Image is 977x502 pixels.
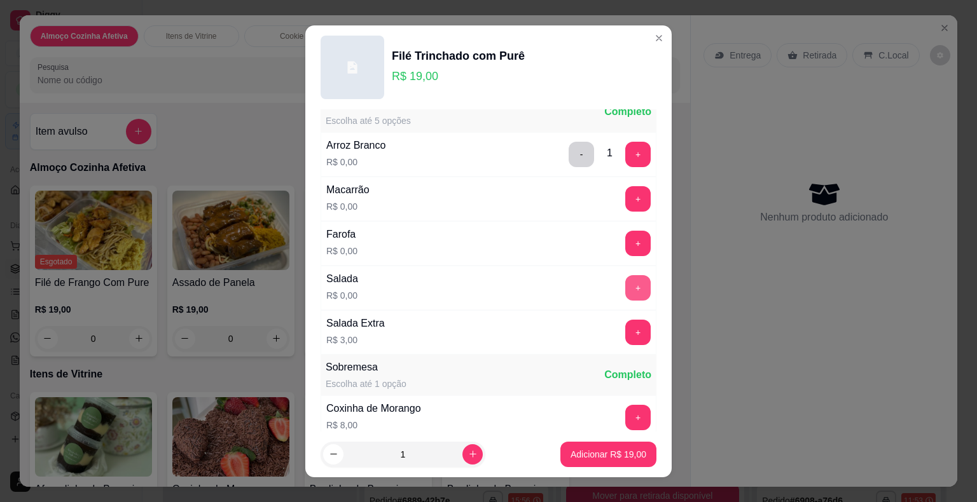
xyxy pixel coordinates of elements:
[326,401,421,416] div: Coxinha de Morango
[625,320,651,345] button: add
[326,200,370,213] p: R$ 0,00
[326,245,357,257] p: R$ 0,00
[607,146,613,161] div: 1
[326,334,385,346] p: R$ 3,00
[604,104,651,119] div: Completo
[625,231,651,256] button: add
[649,28,669,48] button: Close
[326,114,414,127] div: Escolha até 5 opções
[625,405,651,430] button: add
[569,142,594,167] button: delete
[326,138,385,153] div: Arroz Branco
[392,47,525,65] div: Filé Trinchado com Purê
[326,419,421,431] p: R$ 8,00
[326,360,406,375] div: Sobremesa
[625,142,651,167] button: add
[326,289,358,302] p: R$ 0,00
[625,186,651,212] button: add
[326,182,370,198] div: Macarrão
[571,448,646,461] p: Adicionar R$ 19,00
[326,271,358,287] div: Salada
[392,67,525,85] p: R$ 19,00
[326,316,385,331] div: Salada Extra
[326,377,406,390] div: Escolha até 1 opção
[625,275,651,301] button: add
[326,156,385,168] p: R$ 0,00
[323,444,343,465] button: decrease-product-quantity
[560,442,656,467] button: Adicionar R$ 19,00
[326,227,357,242] div: Farofa
[604,367,651,383] div: Completo
[462,444,483,465] button: increase-product-quantity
